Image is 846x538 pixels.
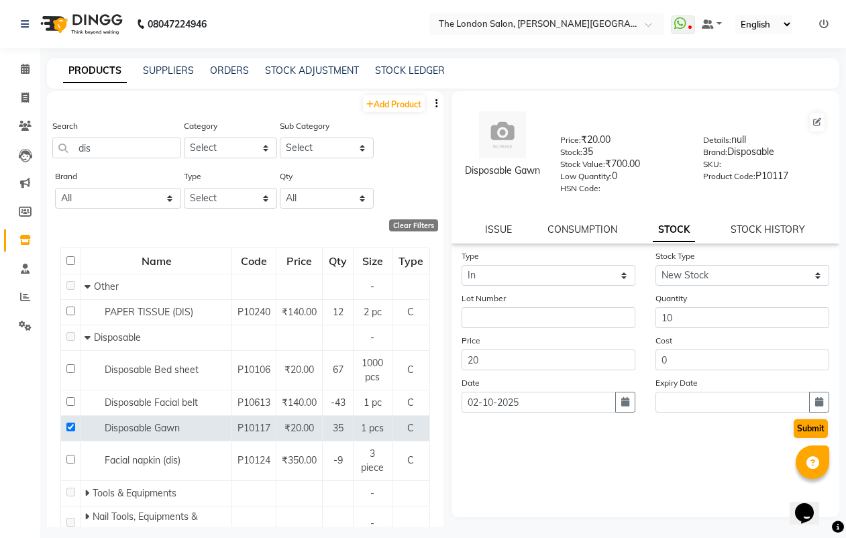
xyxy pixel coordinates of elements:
span: 3 piece [361,447,384,474]
iframe: chat widget [790,484,833,525]
div: Code [233,249,275,273]
div: P10117 [703,169,826,188]
label: Expiry Date [655,377,698,389]
a: Add Product [363,95,425,112]
span: Expand Row [85,510,93,523]
div: ₹20.00 [560,133,683,152]
a: STOCK LEDGER [375,64,445,76]
span: -43 [331,396,346,409]
label: Date [462,377,480,389]
button: Submit [794,419,828,438]
label: Stock Type [655,250,695,262]
div: Type [393,249,429,273]
span: Other [94,280,119,292]
label: HSN Code: [560,182,600,195]
span: - [370,331,374,343]
span: P10124 [237,454,270,466]
label: Brand: [703,146,727,158]
span: 2 pc [364,306,382,318]
span: Facial napkin (dis) [105,454,180,466]
img: logo [34,5,126,43]
span: C [407,364,414,376]
label: Brand [55,170,77,182]
span: - [370,280,374,292]
label: Low Quantity: [560,170,612,182]
label: Type [184,170,201,182]
div: Price [277,249,321,273]
span: Collapse Row [85,280,94,292]
div: Disposable [703,145,826,164]
span: ₹140.00 [282,396,317,409]
span: PAPER TISSUE (DIS) [105,306,193,318]
span: P10117 [237,422,270,434]
label: Search [52,120,78,132]
div: Qty [323,249,352,273]
label: Lot Number [462,292,506,305]
span: C [407,454,414,466]
div: 35 [560,145,683,164]
label: Stock: [560,146,582,158]
span: 1 pcs [361,422,384,434]
span: P10613 [237,396,270,409]
span: 12 [333,306,343,318]
a: STOCK ADJUSTMENT [265,64,359,76]
a: SUPPLIERS [143,64,194,76]
label: Price: [560,134,581,146]
a: ISSUE [485,223,512,235]
span: ₹20.00 [284,364,314,376]
img: avatar [479,111,526,158]
span: C [407,306,414,318]
label: Qty [280,170,293,182]
div: Disposable Gawn [465,164,540,178]
span: ₹140.00 [282,306,317,318]
label: Sub Category [280,120,329,132]
span: - [370,517,374,529]
span: ₹350.00 [282,454,317,466]
span: Disposable Facial belt [105,396,198,409]
div: null [703,133,826,152]
a: ORDERS [210,64,249,76]
span: 1 pc [364,396,382,409]
div: Size [354,249,391,273]
span: P10240 [237,306,270,318]
span: Disposable Gawn [105,422,180,434]
span: Disposable Bed sheet [105,364,199,376]
span: Expand Row [85,487,93,499]
span: Collapse Row [85,331,94,343]
a: CONSUMPTION [547,223,617,235]
a: STOCK [653,218,695,242]
label: Quantity [655,292,687,305]
span: Disposable [94,331,141,343]
label: Category [184,120,217,132]
b: 08047224946 [148,5,207,43]
label: Stock Value: [560,158,605,170]
div: Name [82,249,231,273]
label: Details: [703,134,731,146]
span: ₹20.00 [284,422,314,434]
a: PRODUCTS [63,59,127,83]
span: Nail Tools, Equipments & Others [85,510,197,537]
label: Cost [655,335,672,347]
span: -9 [333,454,343,466]
div: Clear Filters [389,219,438,231]
input: Search by product name or code [52,138,181,158]
span: C [407,396,414,409]
span: 67 [333,364,343,376]
span: - [370,487,374,499]
span: Tools & Equipments [93,487,176,499]
span: C [407,422,414,434]
div: 0 [560,169,683,188]
label: SKU: [703,158,721,170]
label: Price [462,335,480,347]
label: Type [462,250,479,262]
span: P10106 [237,364,270,376]
span: 1000 pcs [362,357,383,383]
a: STOCK HISTORY [731,223,805,235]
label: Product Code: [703,170,755,182]
span: 35 [333,422,343,434]
div: ₹700.00 [560,157,683,176]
